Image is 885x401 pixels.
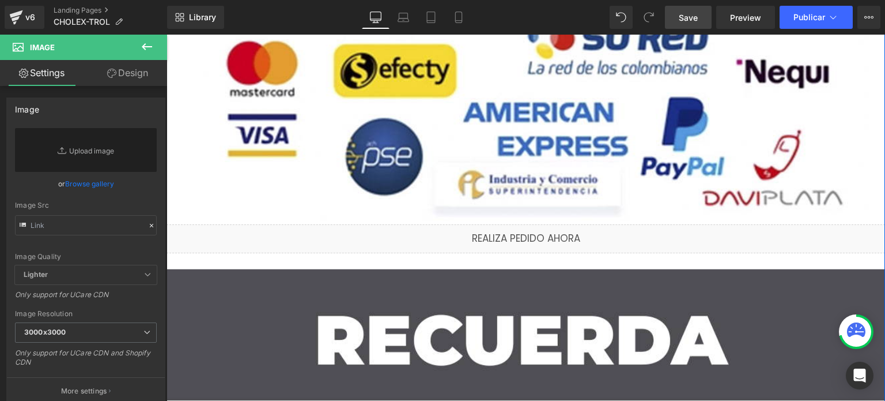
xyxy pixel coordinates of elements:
a: New Library [167,6,224,29]
div: Image Src [15,201,157,209]
a: Landing Pages [54,6,167,15]
div: or [15,178,157,190]
div: Only support for UCare CDN and Shopify CDN [15,348,157,374]
a: Design [86,60,169,86]
span: Library [189,12,216,23]
div: Open Intercom Messenger [846,362,873,389]
a: Desktop [362,6,389,29]
font: Publicar [793,12,825,22]
span: CHOLEX-TROL [54,17,110,27]
a: Tablet [417,6,445,29]
button: Publicar [780,6,853,29]
a: v6 [5,6,44,29]
button: Redo [637,6,660,29]
div: Image [15,98,39,114]
div: Image Quality [15,253,157,261]
b: 3000x3000 [24,328,66,336]
span: Preview [730,12,761,24]
div: Image Resolution [15,310,157,318]
a: Browse gallery [65,174,114,194]
a: Laptop [389,6,417,29]
div: Only support for UCare CDN [15,290,157,307]
div: v6 [23,10,37,25]
button: Undo [610,6,633,29]
a: Mobile [445,6,472,29]
p: More settings [61,386,107,396]
span: Image [30,43,55,52]
a: Preview [716,6,775,29]
button: More [857,6,880,29]
input: Link [15,215,157,235]
span: Save [679,12,698,24]
b: Lighter [24,270,48,279]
